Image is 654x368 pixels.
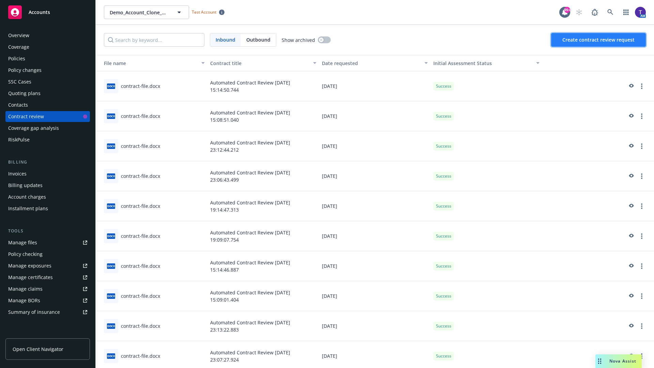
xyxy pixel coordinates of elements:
div: Drag to move [595,354,604,368]
div: 99+ [564,7,570,13]
div: Policy checking [8,249,43,260]
a: Search [604,5,617,19]
span: Demo_Account_Clone_QA_CR_Tests_Prospect [110,9,169,16]
div: contract-file.docx [121,142,160,150]
span: Success [436,323,451,329]
div: SSC Cases [8,76,31,87]
a: Report a Bug [588,5,602,19]
a: Billing updates [5,180,90,191]
a: Coverage gap analysis [5,123,90,134]
a: Contract review [5,111,90,122]
span: Manage exposures [5,260,90,271]
div: Automated Contract Review [DATE] 23:12:44.212 [207,131,319,161]
span: Create contract review request [562,36,635,43]
a: preview [627,202,635,210]
span: docx [107,263,115,269]
span: Success [436,353,451,359]
div: [DATE] [319,71,431,101]
div: Automated Contract Review [DATE] 23:06:43.499 [207,161,319,191]
div: Toggle SortBy [98,60,197,67]
a: Installment plans [5,203,90,214]
span: Inbound [216,36,235,43]
span: Success [436,263,451,269]
a: preview [627,292,635,300]
span: Open Client Navigator [13,346,63,353]
span: docx [107,353,115,358]
span: docx [107,143,115,149]
div: [DATE] [319,161,431,191]
div: Automated Contract Review [DATE] 15:09:01.404 [207,281,319,311]
div: Billing updates [8,180,43,191]
div: Manage claims [8,283,43,294]
a: more [638,172,646,180]
a: preview [627,82,635,90]
div: [DATE] [319,251,431,281]
div: Contacts [8,99,28,110]
a: preview [627,322,635,330]
span: docx [107,233,115,239]
a: more [638,142,646,150]
button: Contract title [207,55,319,71]
a: Invoices [5,168,90,179]
img: photo [635,7,646,18]
a: preview [627,262,635,270]
a: Summary of insurance [5,307,90,318]
a: more [638,292,646,300]
span: Success [436,203,451,209]
div: Date requested [322,60,421,67]
a: preview [627,142,635,150]
span: docx [107,113,115,119]
a: more [638,202,646,210]
button: Nova Assist [595,354,642,368]
div: RiskPulse [8,134,30,145]
div: Account charges [8,191,46,202]
span: docx [107,83,115,89]
span: Inbound [210,33,241,46]
div: Coverage [8,42,29,52]
span: Outbound [241,33,276,46]
a: Switch app [619,5,633,19]
a: Manage BORs [5,295,90,306]
button: Demo_Account_Clone_QA_CR_Tests_Prospect [104,5,189,19]
a: Account charges [5,191,90,202]
a: more [638,82,646,90]
span: docx [107,293,115,298]
button: Date requested [319,55,431,71]
a: Policies [5,53,90,64]
div: contract-file.docx [121,202,160,210]
div: [DATE] [319,281,431,311]
span: docx [107,323,115,328]
span: Success [436,143,451,149]
span: Accounts [29,10,50,15]
span: Nova Assist [609,358,636,364]
button: Create contract review request [551,33,646,47]
div: contract-file.docx [121,172,160,180]
div: Automated Contract Review [DATE] 19:09:07.754 [207,221,319,251]
div: Automated Contract Review [DATE] 19:14:47.313 [207,191,319,221]
div: contract-file.docx [121,352,160,359]
a: preview [627,112,635,120]
div: contract-file.docx [121,82,160,90]
div: Manage exposures [8,260,51,271]
a: Coverage [5,42,90,52]
a: preview [627,172,635,180]
a: Start snowing [572,5,586,19]
div: [DATE] [319,191,431,221]
a: Manage claims [5,283,90,294]
a: more [638,112,646,120]
a: more [638,262,646,270]
div: [DATE] [319,311,431,341]
span: docx [107,173,115,179]
div: File name [98,60,197,67]
a: more [638,352,646,360]
div: Toggle SortBy [433,60,532,67]
span: Outbound [246,36,270,43]
div: contract-file.docx [121,232,160,240]
div: contract-file.docx [121,322,160,329]
span: Success [436,173,451,179]
span: Test Account [189,9,227,16]
div: Billing [5,159,90,166]
a: Policy changes [5,65,90,76]
div: [DATE] [319,221,431,251]
div: contract-file.docx [121,262,160,270]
